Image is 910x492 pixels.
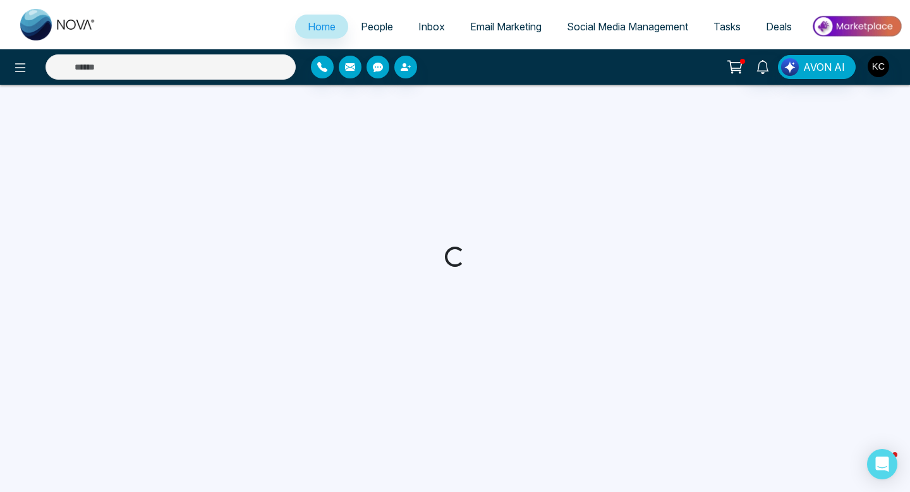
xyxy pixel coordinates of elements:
a: Deals [753,15,804,39]
a: Home [295,15,348,39]
img: Market-place.gif [811,12,902,40]
span: Inbox [418,20,445,33]
span: Deals [766,20,792,33]
a: People [348,15,406,39]
img: User Avatar [868,56,889,77]
a: Tasks [701,15,753,39]
span: People [361,20,393,33]
a: Inbox [406,15,458,39]
span: Email Marketing [470,20,542,33]
a: Social Media Management [554,15,701,39]
span: Home [308,20,336,33]
a: Email Marketing [458,15,554,39]
span: Social Media Management [567,20,688,33]
img: Nova CRM Logo [20,9,96,40]
img: Lead Flow [781,58,799,76]
span: AVON AI [803,59,845,75]
span: Tasks [713,20,741,33]
button: AVON AI [778,55,856,79]
div: Open Intercom Messenger [867,449,897,479]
